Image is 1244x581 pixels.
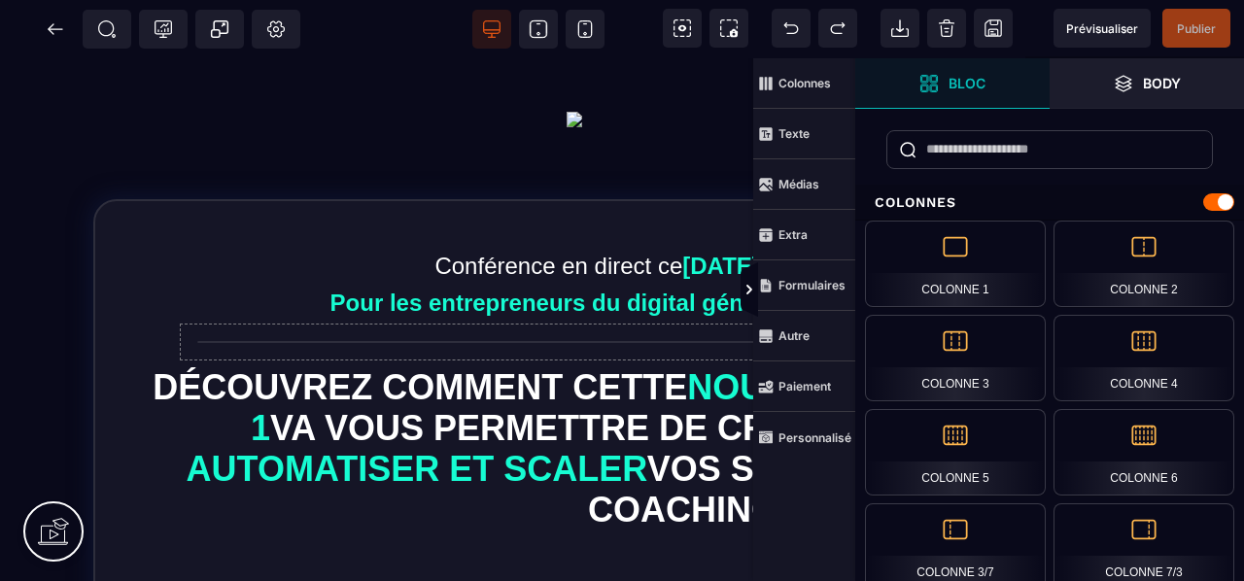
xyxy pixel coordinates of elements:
img: c269b0c8b15399de7a894987fa87ef0b_logo-beta.07bc9268.svg [567,53,833,69]
b: [DATE] à 10h00 [682,194,851,221]
span: Nettoyage [927,9,966,48]
span: Publier [1177,21,1216,36]
span: SEO [97,19,117,39]
div: Colonne 1 [865,221,1046,307]
strong: Texte [778,126,810,141]
span: Voir mobile [566,10,605,49]
div: Colonne 3 [865,315,1046,401]
span: Extra [753,210,855,260]
span: Popup [210,19,229,39]
span: Médias [753,159,855,210]
span: Code de suivi [139,10,188,49]
span: Ouvrir les calques [1050,58,1244,109]
span: Tracking [154,19,173,39]
span: Formulaires [753,260,855,311]
span: Autre [753,311,855,361]
span: Retour [36,10,75,49]
strong: Autre [778,328,810,343]
span: Réglages Body [266,19,286,39]
strong: Colonnes [778,76,831,90]
strong: Extra [778,227,808,242]
span: Défaire [772,9,811,48]
span: Ouvrir les blocs [855,58,1050,109]
span: Voir les composants [663,9,702,48]
span: Voir bureau [472,10,511,49]
span: Enregistrer [974,9,1013,48]
strong: Médias [778,177,819,191]
span: Rétablir [818,9,857,48]
span: Paiement [753,361,855,412]
span: Personnalisé [753,412,855,462]
strong: Formulaires [778,278,846,292]
span: Capture d'écran [709,9,748,48]
strong: Body [1143,76,1181,90]
span: Aperçu [1054,9,1151,48]
div: Colonnes [855,185,1244,221]
div: Colonne 2 [1054,221,1234,307]
strong: Bloc [949,76,985,90]
span: Prévisualiser [1066,21,1138,36]
strong: Personnalisé [778,430,851,445]
span: Texte [753,109,855,159]
span: Métadata SEO [83,10,131,49]
span: Afficher les vues [855,261,875,320]
div: Colonne 5 [865,409,1046,496]
div: Colonne 4 [1054,315,1234,401]
span: Enregistrer le contenu [1162,9,1230,48]
div: Colonne 6 [1054,409,1234,496]
span: Colonnes [753,58,855,109]
span: Favicon [252,10,300,49]
strong: Paiement [778,379,831,393]
span: Créer une alerte modale [195,10,244,49]
span: Importer [881,9,919,48]
span: GÉRER, VENDRE, AUTOMATISER ET SCALER [187,350,1158,430]
span: Voir tablette [519,10,558,49]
